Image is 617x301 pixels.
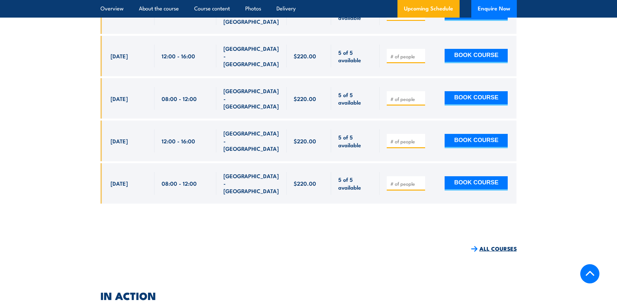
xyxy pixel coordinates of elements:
span: 08:00 - 12:00 [162,179,197,187]
input: # of people [390,180,423,187]
button: BOOK COURSE [445,49,508,63]
span: 5 of 5 available [338,91,372,106]
span: $220.00 [294,95,316,102]
span: [DATE] [111,137,128,145]
span: $220.00 [294,137,316,145]
span: 5 of 5 available [338,49,372,64]
span: $220.00 [294,179,316,187]
input: # of people [390,53,423,60]
span: [DATE] [111,95,128,102]
input: # of people [390,138,423,145]
h2: IN ACTION [101,291,517,300]
span: 12:00 - 16:00 [162,52,195,60]
span: [GEOGRAPHIC_DATA] - [GEOGRAPHIC_DATA] [223,45,279,67]
a: ALL COURSES [471,245,517,252]
button: BOOK COURSE [445,91,508,106]
span: 5 of 5 available [338,6,372,21]
span: $220.00 [294,52,316,60]
span: 12:00 - 16:00 [162,137,195,145]
span: [GEOGRAPHIC_DATA] - [GEOGRAPHIC_DATA] [223,172,279,195]
span: [DATE] [111,52,128,60]
span: [GEOGRAPHIC_DATA] - [GEOGRAPHIC_DATA] [223,2,279,25]
button: BOOK COURSE [445,176,508,191]
span: 5 of 5 available [338,133,372,149]
button: BOOK COURSE [445,134,508,148]
span: [GEOGRAPHIC_DATA] - [GEOGRAPHIC_DATA] [223,87,279,110]
input: # of people [390,96,423,102]
span: [GEOGRAPHIC_DATA] - [GEOGRAPHIC_DATA] [223,129,279,152]
span: 5 of 5 available [338,176,372,191]
span: 08:00 - 12:00 [162,95,197,102]
span: [DATE] [111,179,128,187]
